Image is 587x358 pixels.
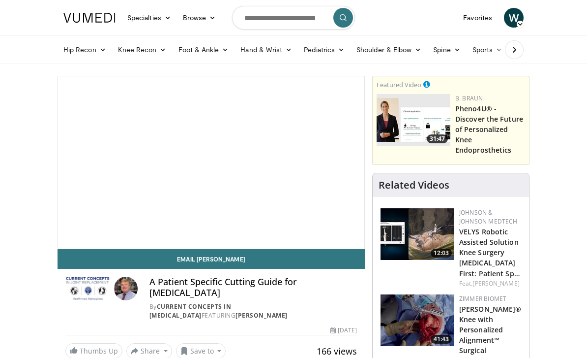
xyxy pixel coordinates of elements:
img: VuMedi Logo [63,13,116,23]
a: Sports [467,40,509,60]
a: Browse [177,8,222,28]
a: W [504,8,524,28]
a: Hip Recon [58,40,112,60]
span: 41:43 [431,335,452,344]
span: 166 views [317,345,357,357]
a: Johnson & Johnson MedTech [459,208,518,226]
a: Spine [427,40,466,60]
h4: A Patient Specific Cutting Guide for [MEDICAL_DATA] [149,277,357,298]
video-js: Video Player [58,76,364,249]
h4: Related Videos [379,179,449,191]
a: Favorites [457,8,498,28]
a: Foot & Ankle [173,40,235,60]
div: Feat. [459,279,521,288]
a: Current Concepts in [MEDICAL_DATA] [149,302,232,320]
a: Specialties [121,8,177,28]
a: Zimmer Biomet [459,294,506,303]
span: 12:03 [431,249,452,258]
a: 41:43 [381,294,454,346]
a: Pheno4U® -Discover the Future of Personalized Knee Endoprosthetics [455,104,523,155]
input: Search topics, interventions [232,6,355,30]
a: Pediatrics [298,40,351,60]
a: B. Braun [455,94,483,102]
img: abe8434e-c392-4864-8b80-6cc2396b85ec.150x105_q85_crop-smart_upscale.jpg [381,208,454,260]
span: 31:47 [427,134,448,143]
div: By FEATURING [149,302,357,320]
a: [PERSON_NAME] [235,311,288,320]
small: Featured Video [377,80,421,89]
a: Email [PERSON_NAME] [58,249,365,269]
a: Knee Recon [112,40,173,60]
a: VELYS Robotic Assisted Solution Knee Surgery [MEDICAL_DATA] First: Patient Sp… [459,227,520,278]
img: 2c749dd2-eaed-4ec0-9464-a41d4cc96b76.150x105_q85_crop-smart_upscale.jpg [377,94,450,146]
img: Current Concepts in Joint Replacement [65,277,110,300]
img: f7686bec-90c9-46a3-90a7-090016086b12.150x105_q85_crop-smart_upscale.jpg [381,294,454,346]
a: Shoulder & Elbow [351,40,427,60]
a: [PERSON_NAME] [472,279,519,288]
a: Hand & Wrist [235,40,298,60]
img: Avatar [114,277,138,300]
div: [DATE] [330,326,357,335]
a: 12:03 [381,208,454,260]
a: 31:47 [377,94,450,146]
